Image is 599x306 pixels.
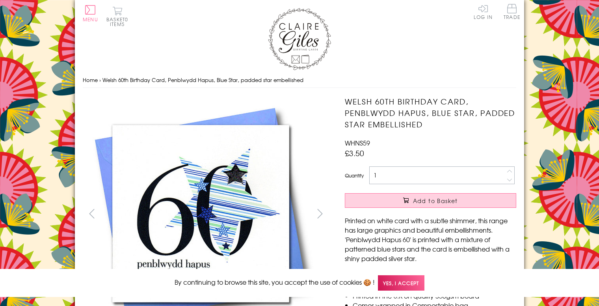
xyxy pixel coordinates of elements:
[83,16,98,23] span: Menu
[474,4,493,19] a: Log In
[504,4,520,21] a: Trade
[345,147,364,159] span: £3.50
[102,76,303,84] span: Welsh 60th Birthday Card, Penblwydd Hapus, Blue Star, padded star embellished
[83,5,98,22] button: Menu
[83,205,100,222] button: prev
[345,138,370,147] span: WHNS59
[345,193,516,208] button: Add to Basket
[345,96,516,130] h1: Welsh 60th Birthday Card, Penblwydd Hapus, Blue Star, padded star embellished
[83,72,516,88] nav: breadcrumbs
[413,197,458,205] span: Add to Basket
[345,216,516,263] p: Printed on white card with a subtle shimmer, this range has large graphics and beautiful embellis...
[83,76,98,84] a: Home
[106,6,128,26] button: Basket0 items
[504,4,520,19] span: Trade
[268,8,331,70] img: Claire Giles Greetings Cards
[99,76,101,84] span: ›
[345,172,364,179] label: Quantity
[311,205,329,222] button: next
[110,16,128,28] span: 0 items
[378,275,424,291] span: Yes, I accept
